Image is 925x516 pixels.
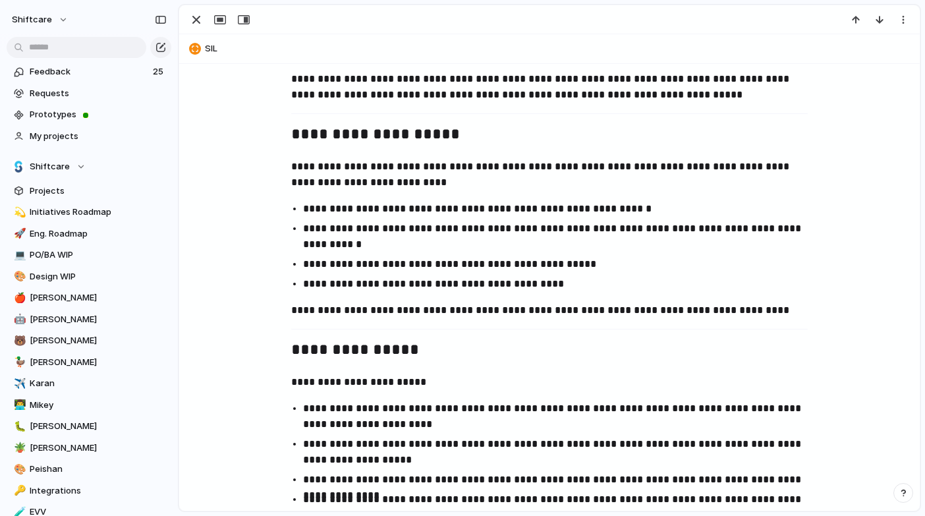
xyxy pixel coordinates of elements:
button: 🍎 [12,291,25,304]
span: Mikey [30,399,167,412]
a: 🚀Eng. Roadmap [7,224,171,244]
span: Projects [30,185,167,198]
button: 🔑 [12,484,25,498]
button: 👨‍💻 [12,399,25,412]
span: Requests [30,87,167,100]
a: 💫Initiatives Roadmap [7,202,171,222]
span: Eng. Roadmap [30,227,167,241]
a: Feedback25 [7,62,171,82]
a: 🎨Peishan [7,459,171,479]
span: [PERSON_NAME] [30,442,167,455]
a: 💻PO/BA WIP [7,245,171,265]
button: shiftcare [6,9,75,30]
a: 🐛[PERSON_NAME] [7,416,171,436]
div: 🎨 [14,269,23,284]
a: ✈️Karan [7,374,171,393]
button: 🎨 [12,463,25,476]
a: 👨‍💻Mikey [7,395,171,415]
button: Shiftcare [7,157,171,177]
div: 🍎 [14,291,23,306]
span: Design WIP [30,270,167,283]
a: Requests [7,84,171,103]
button: 🦆 [12,356,25,369]
a: 🐻[PERSON_NAME] [7,331,171,351]
div: 💻 [14,248,23,263]
div: 🔑 [14,483,23,498]
span: [PERSON_NAME] [30,313,167,326]
div: 🦆 [14,355,23,370]
div: 👨‍💻 [14,397,23,413]
span: Karan [30,377,167,390]
span: [PERSON_NAME] [30,356,167,369]
button: 🎨 [12,270,25,283]
span: shiftcare [12,13,52,26]
span: Shiftcare [30,160,70,173]
a: 🤖[PERSON_NAME] [7,310,171,330]
a: Projects [7,181,171,201]
div: 🤖 [14,312,23,327]
a: 🦆[PERSON_NAME] [7,353,171,372]
div: 🐛 [14,419,23,434]
a: My projects [7,127,171,146]
button: 💻 [12,248,25,262]
button: SIL [185,38,914,59]
span: [PERSON_NAME] [30,334,167,347]
span: 25 [153,65,166,78]
span: PO/BA WIP [30,248,167,262]
span: SIL [205,42,914,55]
span: [PERSON_NAME] [30,291,167,304]
button: 🐛 [12,420,25,433]
button: 🪴 [12,442,25,455]
a: Prototypes [7,105,171,125]
span: Prototypes [30,108,167,121]
button: ✈️ [12,377,25,390]
a: 🍎[PERSON_NAME] [7,288,171,308]
a: 🔑Integrations [7,481,171,501]
div: 🚀 [14,226,23,241]
div: 💫 [14,205,23,220]
span: Initiatives Roadmap [30,206,167,219]
a: 🪴[PERSON_NAME] [7,438,171,458]
span: My projects [30,130,167,143]
button: 🐻 [12,334,25,347]
span: Peishan [30,463,167,476]
span: Feedback [30,65,149,78]
div: 🎨 [14,462,23,477]
div: 🪴 [14,440,23,455]
button: 💫 [12,206,25,219]
button: 🤖 [12,313,25,326]
button: 🚀 [12,227,25,241]
a: 🎨Design WIP [7,267,171,287]
div: 🐻 [14,333,23,349]
div: ✈️ [14,376,23,391]
span: [PERSON_NAME] [30,420,167,433]
span: Integrations [30,484,167,498]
